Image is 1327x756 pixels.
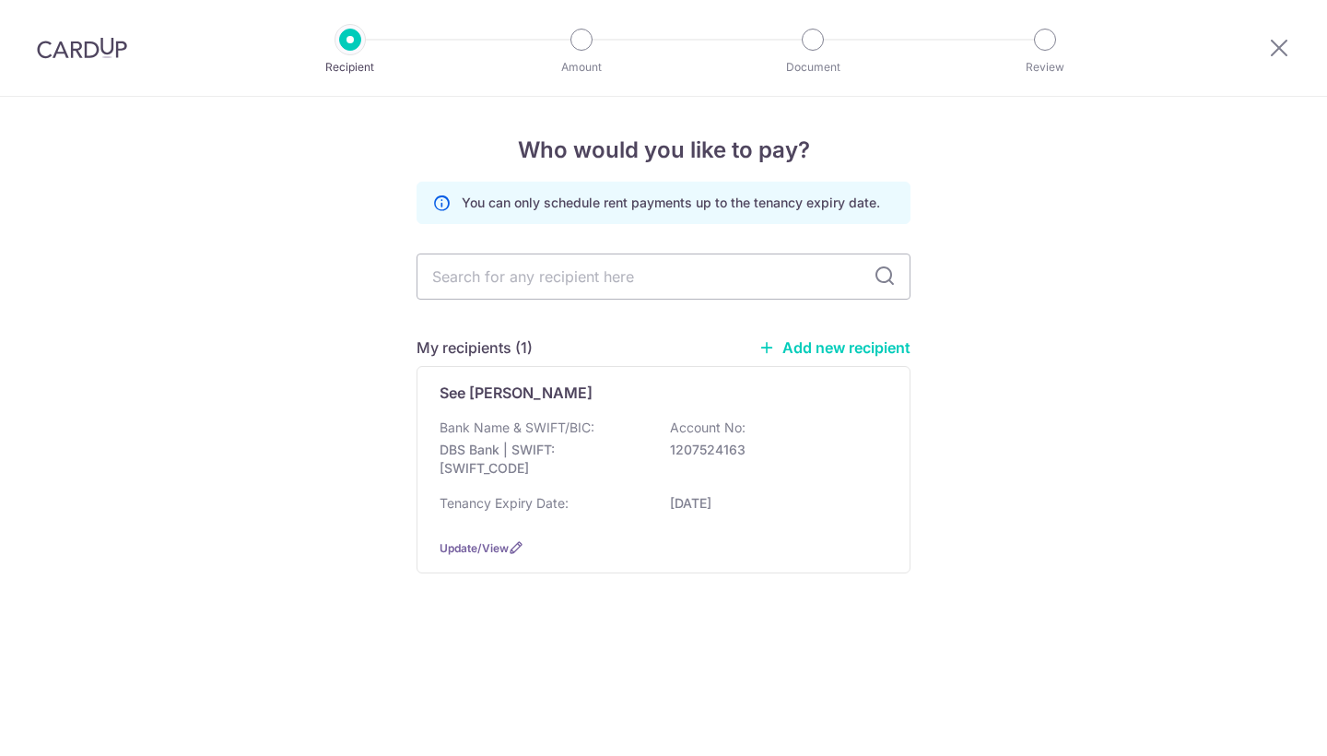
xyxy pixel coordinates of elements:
p: Bank Name & SWIFT/BIC: [440,419,594,437]
a: Update/View [440,541,509,555]
h4: Who would you like to pay? [417,134,910,167]
input: Search for any recipient here [417,254,910,300]
p: DBS Bank | SWIFT: [SWIFT_CODE] [440,441,646,478]
p: [DATE] [670,494,876,513]
p: Tenancy Expiry Date: [440,494,569,513]
p: Recipient [282,58,418,77]
p: 1207524163 [670,441,876,459]
p: See [PERSON_NAME] [440,382,593,404]
a: Add new recipient [758,338,910,357]
img: CardUp [37,37,127,59]
p: Amount [513,58,650,77]
p: You can only schedule rent payments up to the tenancy expiry date. [462,194,880,212]
p: Account No: [670,419,746,437]
p: Review [977,58,1113,77]
h5: My recipients (1) [417,337,533,359]
p: Document [745,58,881,77]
